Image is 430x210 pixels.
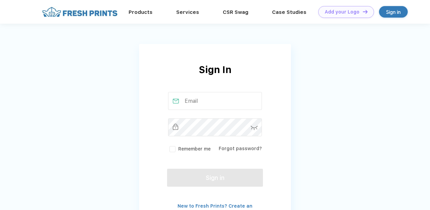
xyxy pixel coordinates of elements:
[219,146,262,151] a: Forgot password?
[167,169,263,187] button: Sign in
[168,92,262,110] input: Email
[325,9,359,15] div: Add your Logo
[139,63,291,92] div: Sign In
[173,99,179,103] img: email_active.svg
[173,124,178,130] img: password_inactive.svg
[386,8,401,16] div: Sign in
[363,10,368,14] img: DT
[40,6,119,18] img: fo%20logo%202.webp
[379,6,408,18] a: Sign in
[168,145,211,153] label: Remember me
[129,9,153,15] a: Products
[251,126,258,130] img: password-icon.svg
